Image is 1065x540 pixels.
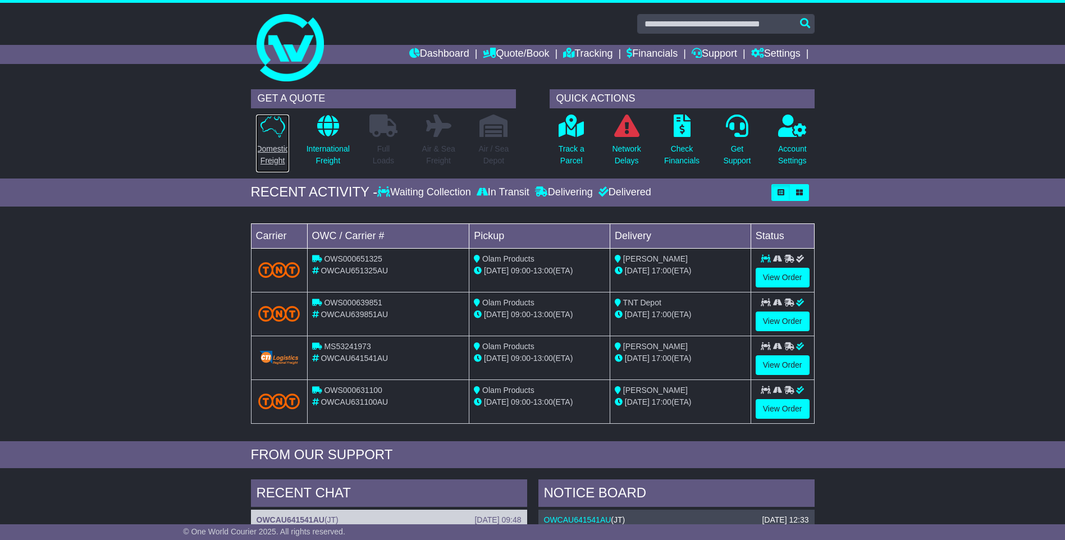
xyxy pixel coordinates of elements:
a: Settings [751,45,801,64]
span: OWCAU641541AU [321,354,388,363]
span: 17:00 [652,266,671,275]
div: ( ) [544,515,809,525]
div: - (ETA) [474,265,605,277]
div: (ETA) [615,309,746,321]
p: Air / Sea Depot [479,143,509,167]
span: [PERSON_NAME] [623,254,688,263]
span: 13:00 [533,266,553,275]
span: 09:00 [511,266,531,275]
p: Full Loads [369,143,397,167]
span: MS53241973 [324,342,371,351]
span: [DATE] [625,354,650,363]
span: [DATE] [484,310,509,319]
div: Delivered [596,186,651,199]
span: Olam Products [482,386,534,395]
span: 09:00 [511,397,531,406]
span: Olam Products [482,298,534,307]
a: NetworkDelays [611,114,641,173]
span: [DATE] [484,354,509,363]
div: RECENT ACTIVITY - [251,184,378,200]
div: - (ETA) [474,353,605,364]
a: AccountSettings [778,114,807,173]
span: 13:00 [533,310,553,319]
span: Olam Products [482,342,534,351]
span: 17:00 [652,397,671,406]
p: Account Settings [778,143,807,167]
span: [DATE] [625,397,650,406]
div: ( ) [257,515,522,525]
p: Air & Sea Freight [422,143,455,167]
div: Delivering [532,186,596,199]
td: Pickup [469,223,610,248]
span: OWS000631100 [324,386,382,395]
span: [DATE] [484,266,509,275]
td: OWC / Carrier # [307,223,469,248]
a: View Order [756,312,810,331]
td: Carrier [251,223,307,248]
a: Track aParcel [558,114,585,173]
span: [PERSON_NAME] [623,342,688,351]
div: In Transit [474,186,532,199]
div: Waiting Collection [377,186,473,199]
div: - (ETA) [474,309,605,321]
div: RECENT CHAT [251,479,527,510]
a: Quote/Book [483,45,549,64]
span: 17:00 [652,354,671,363]
a: Support [692,45,737,64]
span: OWS000639851 [324,298,382,307]
span: TNT Depot [623,298,661,307]
span: 09:00 [511,354,531,363]
img: TNT_Domestic.png [258,393,300,409]
p: Domestic Freight [256,143,289,167]
img: GetCarrierServiceLogo [258,350,300,365]
a: View Order [756,355,810,375]
p: Network Delays [612,143,641,167]
span: [DATE] [625,266,650,275]
span: [PERSON_NAME] [623,386,688,395]
span: 09:00 [511,310,531,319]
span: JT [614,515,623,524]
div: (ETA) [615,353,746,364]
div: (ETA) [615,265,746,277]
span: OWCAU639851AU [321,310,388,319]
span: OWCAU631100AU [321,397,388,406]
div: - (ETA) [474,396,605,408]
span: [DATE] [625,310,650,319]
a: Financials [627,45,678,64]
a: GetSupport [723,114,751,173]
span: © One World Courier 2025. All rights reserved. [183,527,345,536]
p: Get Support [723,143,751,167]
a: InternationalFreight [306,114,350,173]
div: NOTICE BOARD [538,479,815,510]
span: [DATE] [484,397,509,406]
span: Olam Products [482,254,534,263]
p: Check Financials [664,143,700,167]
div: FROM OUR SUPPORT [251,447,815,463]
span: OWS000651325 [324,254,382,263]
td: Delivery [610,223,751,248]
a: OWCAU641541AU [257,515,324,524]
div: [DATE] 09:48 [474,515,521,525]
a: View Order [756,399,810,419]
span: 13:00 [533,397,553,406]
div: [DATE] 12:33 [762,515,808,525]
span: JT [327,515,336,524]
img: TNT_Domestic.png [258,306,300,321]
span: 17:00 [652,310,671,319]
a: CheckFinancials [664,114,700,173]
td: Status [751,223,814,248]
a: Dashboard [409,45,469,64]
a: View Order [756,268,810,287]
span: OWCAU651325AU [321,266,388,275]
span: 13:00 [533,354,553,363]
div: QUICK ACTIONS [550,89,815,108]
p: Track a Parcel [559,143,584,167]
img: TNT_Domestic.png [258,262,300,277]
div: GET A QUOTE [251,89,516,108]
a: Tracking [563,45,613,64]
p: International Freight [307,143,350,167]
div: (ETA) [615,396,746,408]
a: OWCAU641541AU [544,515,611,524]
a: DomesticFreight [255,114,289,173]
